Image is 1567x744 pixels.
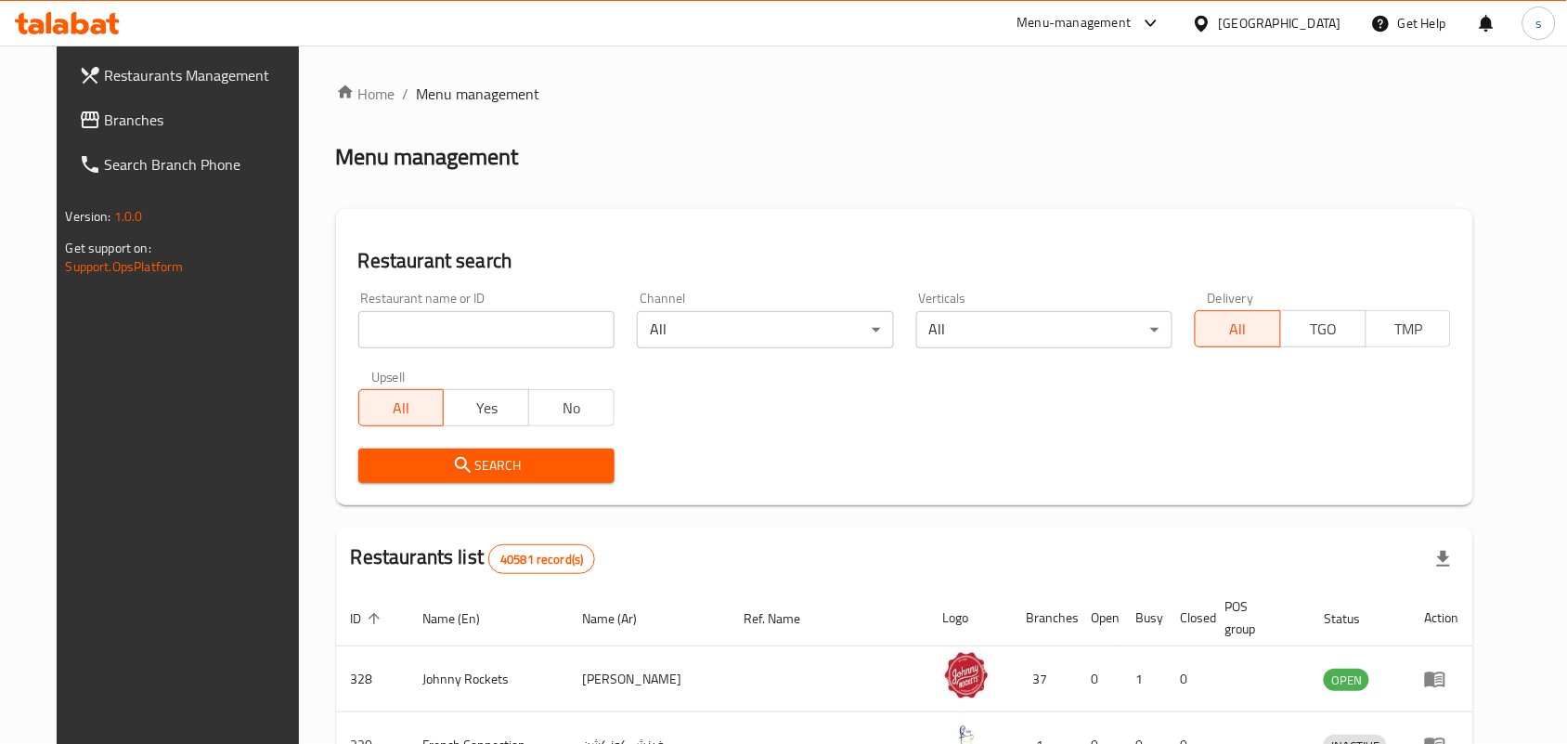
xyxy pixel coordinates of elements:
[1409,590,1473,646] th: Action
[1195,310,1281,347] button: All
[358,389,445,426] button: All
[1077,646,1121,712] td: 0
[1535,13,1542,33] span: s
[451,395,522,422] span: Yes
[1324,669,1369,691] div: OPEN
[1289,316,1359,343] span: TGO
[744,607,824,630] span: Ref. Name
[1280,310,1366,347] button: TGO
[567,646,729,712] td: [PERSON_NAME]
[1017,12,1132,34] div: Menu-management
[637,311,893,348] div: All
[1077,590,1121,646] th: Open
[1121,646,1166,712] td: 1
[64,142,318,187] a: Search Branch Phone
[336,83,395,105] a: Home
[358,247,1452,275] h2: Restaurant search
[1208,292,1254,305] label: Delivery
[358,311,615,348] input: Search for restaurant name or ID..
[489,551,594,568] span: 40581 record(s)
[373,454,600,477] span: Search
[64,98,318,142] a: Branches
[1324,607,1384,630] span: Status
[371,371,406,384] label: Upsell
[1424,668,1458,690] div: Menu
[423,607,505,630] span: Name (En)
[408,646,568,712] td: Johnny Rockets
[66,255,184,279] a: Support.OpsPlatform
[64,53,318,98] a: Restaurants Management
[1421,537,1466,581] div: Export file
[66,236,151,260] span: Get support on:
[1324,670,1369,691] span: OPEN
[1012,646,1077,712] td: 37
[488,544,595,574] div: Total records count
[1366,310,1452,347] button: TMP
[367,395,437,422] span: All
[403,83,409,105] li: /
[417,83,540,105] span: Menu management
[105,64,304,86] span: Restaurants Management
[351,543,596,574] h2: Restaurants list
[443,389,529,426] button: Yes
[358,449,615,483] button: Search
[943,652,990,698] img: Johnny Rockets
[528,389,615,426] button: No
[1121,590,1166,646] th: Busy
[1166,590,1211,646] th: Closed
[1374,316,1444,343] span: TMP
[105,109,304,131] span: Branches
[336,142,519,172] h2: Menu management
[582,607,661,630] span: Name (Ar)
[928,590,1012,646] th: Logo
[351,607,386,630] span: ID
[336,83,1474,105] nav: breadcrumb
[66,204,111,228] span: Version:
[537,395,607,422] span: No
[1012,590,1077,646] th: Branches
[1203,316,1274,343] span: All
[105,153,304,176] span: Search Branch Phone
[1219,13,1341,33] div: [GEOGRAPHIC_DATA]
[916,311,1172,348] div: All
[1225,595,1288,640] span: POS group
[114,204,143,228] span: 1.0.0
[1166,646,1211,712] td: 0
[336,646,408,712] td: 328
